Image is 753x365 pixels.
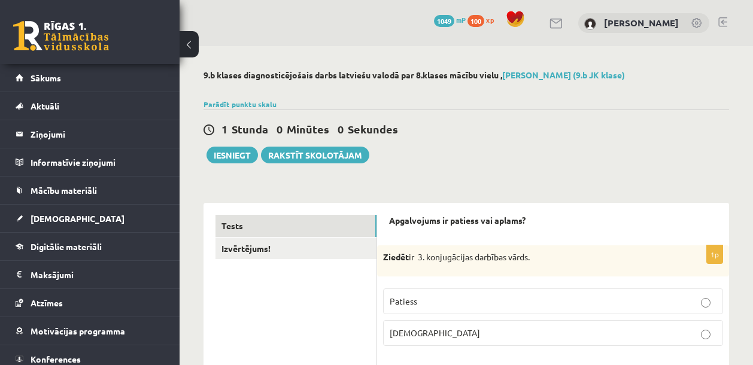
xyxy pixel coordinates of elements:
span: Stunda [232,122,268,136]
span: 100 [467,15,484,27]
h2: 9.b klases diagnosticējošais darbs latviešu valodā par 8.klases mācību vielu , [204,70,729,80]
span: Atzīmes [31,297,63,308]
span: 0 [277,122,283,136]
a: Ziņojumi [16,120,165,148]
legend: Informatīvie ziņojumi [31,148,165,176]
a: 1049 mP [434,15,466,25]
button: Iesniegt [207,147,258,163]
span: Aktuāli [31,101,59,111]
a: [PERSON_NAME] (9.b JK klase) [502,69,625,80]
a: Informatīvie ziņojumi [16,148,165,176]
a: Parādīt punktu skalu [204,99,277,109]
span: Digitālie materiāli [31,241,102,252]
strong: Ziedēt [383,251,409,262]
a: Maksājumi [16,261,165,288]
legend: Maksājumi [31,261,165,288]
span: Sekundes [348,122,398,136]
a: Tests [215,215,376,237]
strong: Apgalvojums ir patiess vai aplams? [389,215,526,226]
span: Patiess [390,296,417,306]
span: Mācību materiāli [31,185,97,196]
a: Izvērtējums! [215,238,376,260]
img: Jana Sarkaniča [584,18,596,30]
span: xp [486,15,494,25]
a: Sākums [16,64,165,92]
span: 1049 [434,15,454,27]
input: Patiess [701,298,711,308]
span: Motivācijas programma [31,326,125,336]
a: Mācību materiāli [16,177,165,204]
a: Aktuāli [16,92,165,120]
a: Motivācijas programma [16,317,165,345]
span: [DEMOGRAPHIC_DATA] [31,213,125,224]
a: Rīgas 1. Tālmācības vidusskola [13,21,109,51]
legend: Ziņojumi [31,120,165,148]
span: 0 [338,122,344,136]
input: [DEMOGRAPHIC_DATA] [701,330,711,339]
span: [DEMOGRAPHIC_DATA] [390,327,480,338]
a: Rakstīt skolotājam [261,147,369,163]
p: 1p [706,245,723,264]
span: Minūtes [287,122,329,136]
span: 1 [221,122,227,136]
span: Konferences [31,354,81,364]
span: mP [456,15,466,25]
a: [DEMOGRAPHIC_DATA] [16,205,165,232]
span: Sākums [31,72,61,83]
a: Atzīmes [16,289,165,317]
a: 100 xp [467,15,500,25]
p: ir 3. konjugācijas darbības vārds. [383,251,663,263]
a: [PERSON_NAME] [604,17,679,29]
a: Digitālie materiāli [16,233,165,260]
